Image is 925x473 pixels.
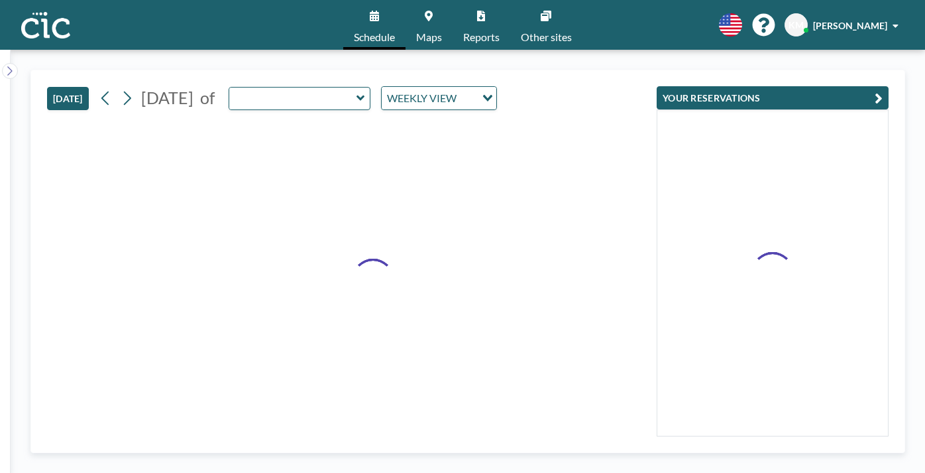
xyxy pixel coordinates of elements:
img: organization-logo [21,12,70,38]
span: Other sites [521,32,572,42]
span: [PERSON_NAME] [813,20,887,31]
input: Search for option [461,90,474,107]
span: [DATE] [141,88,193,107]
span: Maps [416,32,442,42]
button: [DATE] [47,87,89,110]
span: Schedule [354,32,395,42]
span: of [200,88,215,108]
span: Reports [463,32,500,42]
div: Search for option [382,87,496,109]
button: YOUR RESERVATIONS [657,86,889,109]
span: WEEKLY VIEW [384,90,459,107]
span: KM [789,19,804,31]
